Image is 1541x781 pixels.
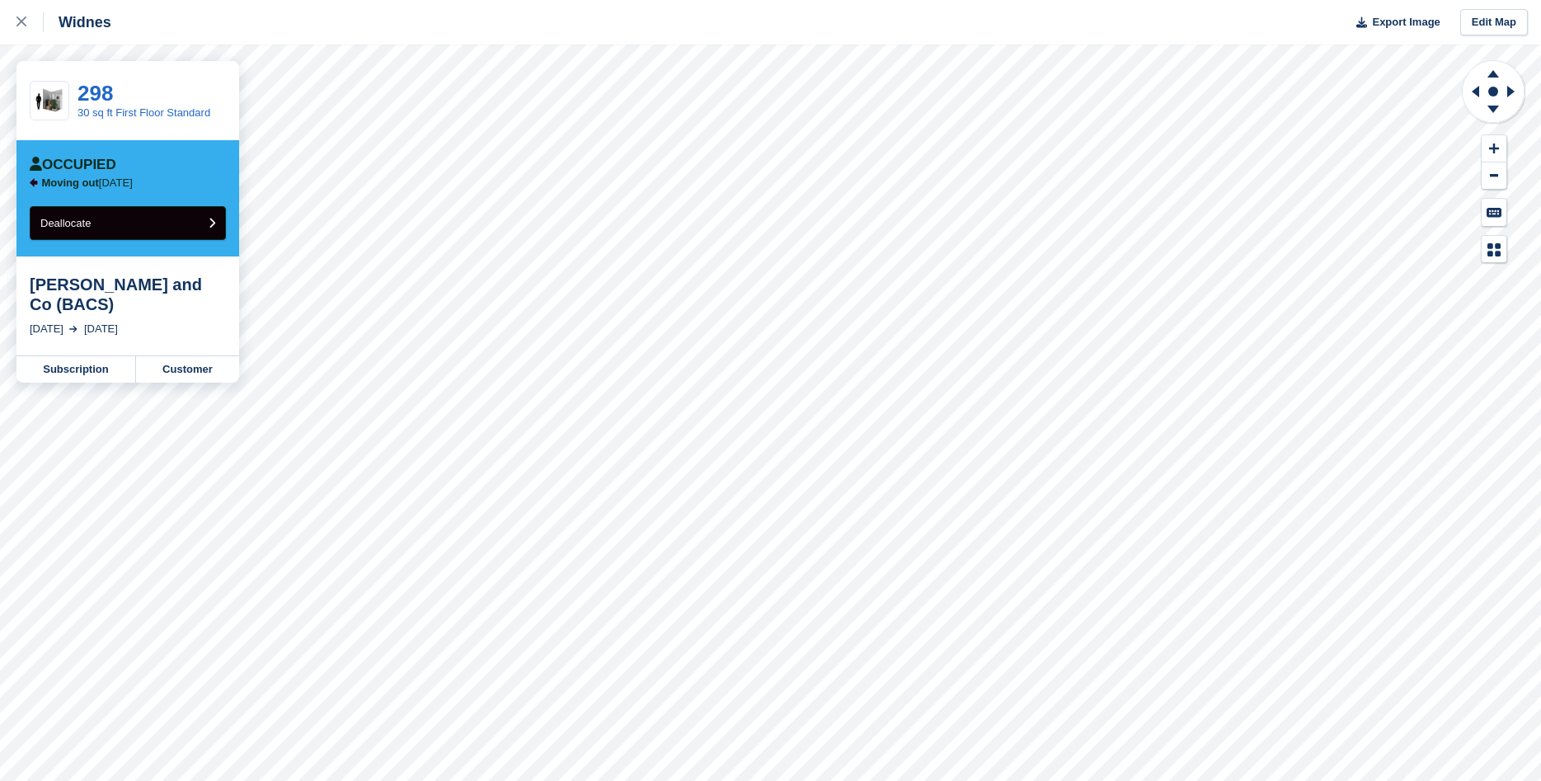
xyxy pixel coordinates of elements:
button: Export Image [1346,9,1440,36]
div: [DATE] [30,321,63,337]
div: [PERSON_NAME] and Co (BACS) [30,275,226,314]
button: Deallocate [30,206,226,240]
a: Customer [136,356,239,383]
div: Widnes [44,12,111,32]
a: 298 [78,81,113,106]
button: Map Legend [1482,236,1506,263]
span: Export Image [1372,14,1440,31]
img: arrow-right-light-icn-cde0832a797a2874e46488d9cf13f60e5c3a73dbe684e267c42b8395dfbc2abf.svg [69,326,78,332]
button: Zoom Out [1482,162,1506,190]
div: Occupied [30,157,116,173]
img: 30sq.jpg [31,87,68,115]
a: Edit Map [1460,9,1528,36]
button: Zoom In [1482,135,1506,162]
button: Keyboard Shortcuts [1482,199,1506,226]
a: 30 sq ft First Floor Standard [78,106,210,119]
div: [DATE] [84,321,118,337]
span: Moving out [42,176,99,189]
p: [DATE] [42,176,133,190]
a: Subscription [16,356,136,383]
span: Deallocate [40,217,91,229]
img: arrow-left-icn-90495f2de72eb5bd0bd1c3c35deca35cc13f817d75bef06ecd7c0b315636ce7e.svg [30,178,38,187]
